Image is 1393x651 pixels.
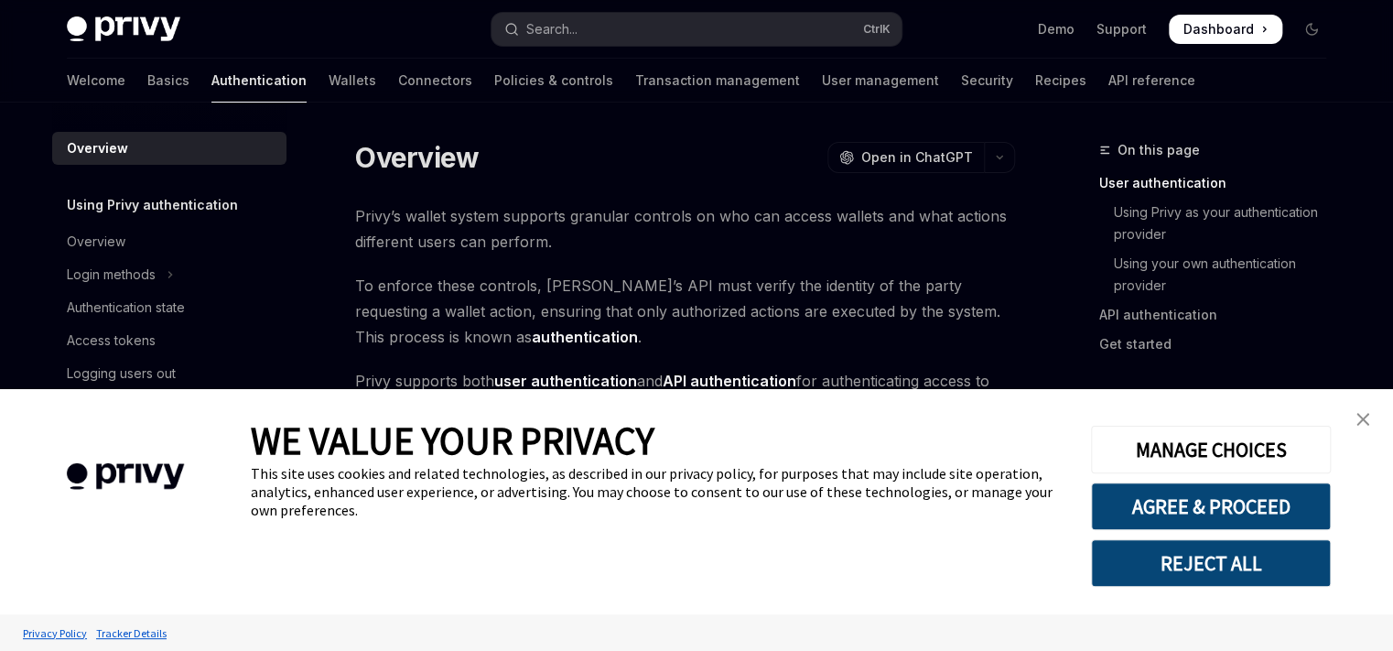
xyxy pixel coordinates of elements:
[1035,59,1086,103] a: Recipes
[1038,20,1074,38] a: Demo
[329,59,376,103] a: Wallets
[355,273,1015,350] span: To enforce these controls, [PERSON_NAME]’s API must verify the identity of the party requesting a...
[663,372,796,390] strong: API authentication
[1169,15,1282,44] a: Dashboard
[1099,300,1341,330] a: API authentication
[1099,249,1341,300] a: Using your own authentication provider
[92,617,171,649] a: Tracker Details
[355,368,1015,419] span: Privy supports both and for authenticating access to wallets.
[1099,168,1341,198] a: User authentication
[67,59,125,103] a: Welcome
[67,231,125,253] div: Overview
[526,18,578,40] div: Search...
[27,437,223,516] img: company logo
[67,330,156,352] div: Access tokens
[18,617,92,649] a: Privacy Policy
[491,13,902,46] button: Open search
[52,357,286,390] a: Logging users out
[1356,413,1369,426] img: close banner
[532,328,638,346] strong: authentication
[1344,401,1381,438] a: close banner
[355,141,479,174] h1: Overview
[1099,198,1341,249] a: Using Privy as your authentication provider
[635,59,800,103] a: Transaction management
[1108,59,1195,103] a: API reference
[861,148,973,167] span: Open in ChatGPT
[52,291,286,324] a: Authentication state
[251,417,654,464] span: WE VALUE YOUR PRIVACY
[1091,426,1331,473] button: MANAGE CHOICES
[67,297,185,319] div: Authentication state
[355,203,1015,255] span: Privy’s wallet system supports granular controls on who can access wallets and what actions diffe...
[1118,139,1200,161] span: On this page
[52,324,286,357] a: Access tokens
[211,59,307,103] a: Authentication
[67,194,238,216] h5: Using Privy authentication
[67,16,180,42] img: dark logo
[1297,15,1326,44] button: Toggle dark mode
[52,258,286,291] button: Toggle Login methods section
[398,59,472,103] a: Connectors
[67,137,128,159] div: Overview
[1091,539,1331,587] button: REJECT ALL
[67,264,156,286] div: Login methods
[1091,483,1331,530] button: AGREE & PROCEED
[1183,20,1254,38] span: Dashboard
[827,142,984,173] button: Open in ChatGPT
[863,22,891,37] span: Ctrl K
[52,225,286,258] a: Overview
[251,464,1064,519] div: This site uses cookies and related technologies, as described in our privacy policy, for purposes...
[1096,20,1147,38] a: Support
[1099,330,1341,359] a: Get started
[822,59,939,103] a: User management
[494,59,613,103] a: Policies & controls
[52,132,286,165] a: Overview
[67,363,176,385] div: Logging users out
[494,372,637,390] strong: user authentication
[147,59,189,103] a: Basics
[961,59,1013,103] a: Security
